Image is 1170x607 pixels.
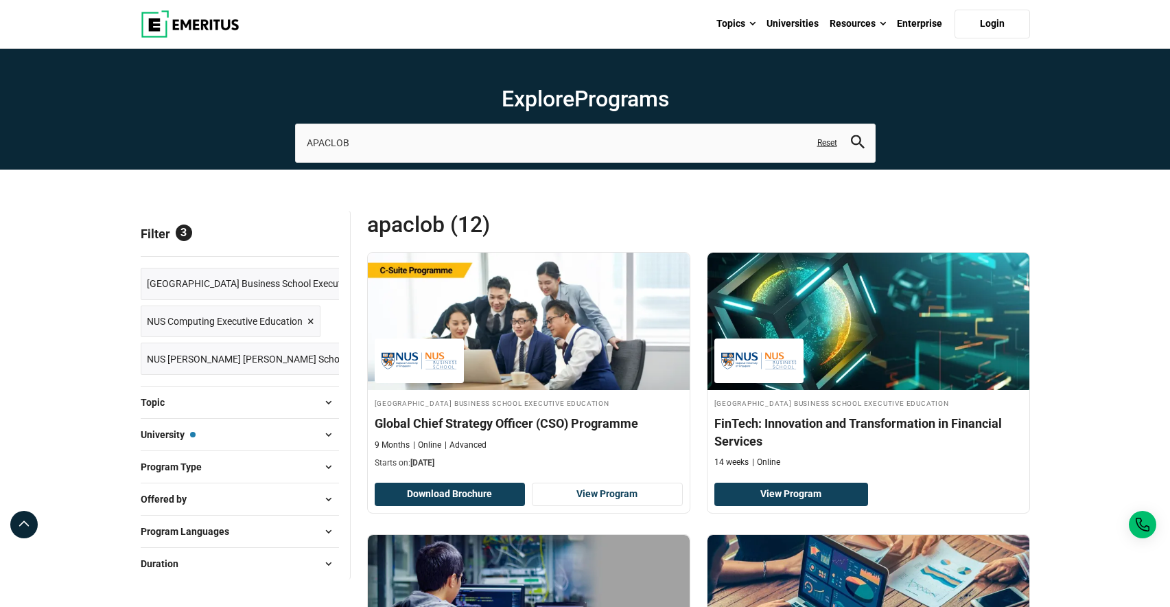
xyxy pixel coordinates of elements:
button: Offered by [141,489,339,509]
input: search-page [295,124,876,162]
img: FinTech: Innovation and Transformation in Financial Services | Online Finance Course [707,253,1029,390]
a: View Program [714,483,869,506]
span: Topic [141,395,176,410]
a: Reset all [296,227,339,244]
span: NUS Computing Executive Education [147,314,303,329]
a: View Program [532,483,683,506]
h1: Explore [295,85,876,113]
span: Program Type [141,459,213,474]
a: Login [955,10,1030,38]
span: 3 [176,225,192,241]
span: Program Languages [141,524,240,539]
span: APACLOB (12) [367,211,699,238]
span: University [141,427,196,442]
p: Online [752,457,780,468]
span: [GEOGRAPHIC_DATA] Business School Executive Education [147,276,399,291]
span: [DATE] [410,458,434,468]
span: Offered by [141,492,198,507]
img: National University of Singapore Business School Executive Education [382,345,457,376]
a: search [851,139,865,152]
span: × [307,312,314,332]
a: NUS Computing Executive Education × [141,306,320,338]
span: Programs [574,86,669,112]
a: NUS [PERSON_NAME] [PERSON_NAME] School of Medicine × [141,343,416,375]
button: Program Type [141,457,339,477]
h4: FinTech: Innovation and Transformation in Financial Services [714,415,1022,449]
h4: [GEOGRAPHIC_DATA] Business School Executive Education [714,397,1022,409]
p: 14 weeks [714,457,749,468]
a: Leadership Course by National University of Singapore Business School Executive Education - Septe... [368,253,690,477]
p: Filter [141,211,339,256]
button: Topic [141,392,339,413]
p: Online [413,439,441,451]
h4: Global Chief Strategy Officer (CSO) Programme [375,415,683,432]
button: University [141,424,339,445]
button: search [851,135,865,151]
a: [GEOGRAPHIC_DATA] Business School Executive Education × [141,268,417,300]
button: Program Languages [141,521,339,542]
img: Global Chief Strategy Officer (CSO) Programme | Online Leadership Course [368,253,690,390]
span: NUS [PERSON_NAME] [PERSON_NAME] School of Medicine [147,352,398,367]
button: Download Brochure [375,483,526,506]
span: Duration [141,556,189,571]
p: Starts on: [375,457,683,469]
p: 9 Months [375,439,410,451]
p: Advanced [445,439,487,451]
img: National University of Singapore Business School Executive Education [721,345,797,376]
button: Duration [141,553,339,574]
h4: [GEOGRAPHIC_DATA] Business School Executive Education [375,397,683,409]
a: Reset search [817,137,837,149]
a: Finance Course by National University of Singapore Business School Executive Education - National... [707,253,1029,475]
